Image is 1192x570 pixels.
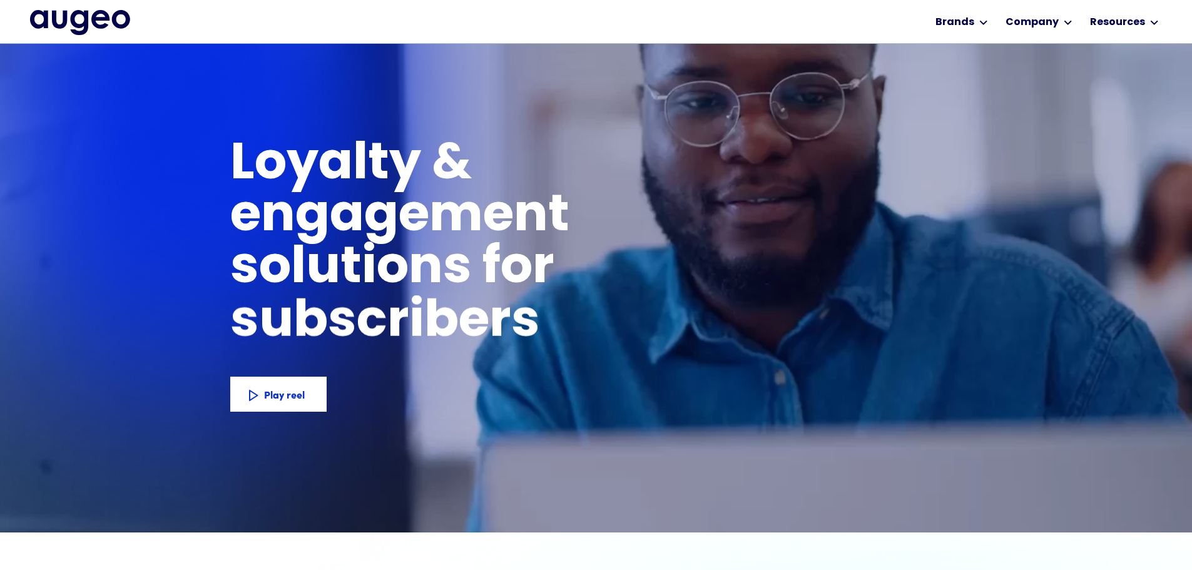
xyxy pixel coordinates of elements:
[230,377,327,412] a: Play reel
[230,140,771,295] h1: Loyalty & engagement solutions for
[230,297,540,349] h1: subscribers
[1090,15,1145,30] div: Resources
[1006,15,1059,30] div: Company
[935,15,974,30] div: Brands
[30,10,130,36] a: home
